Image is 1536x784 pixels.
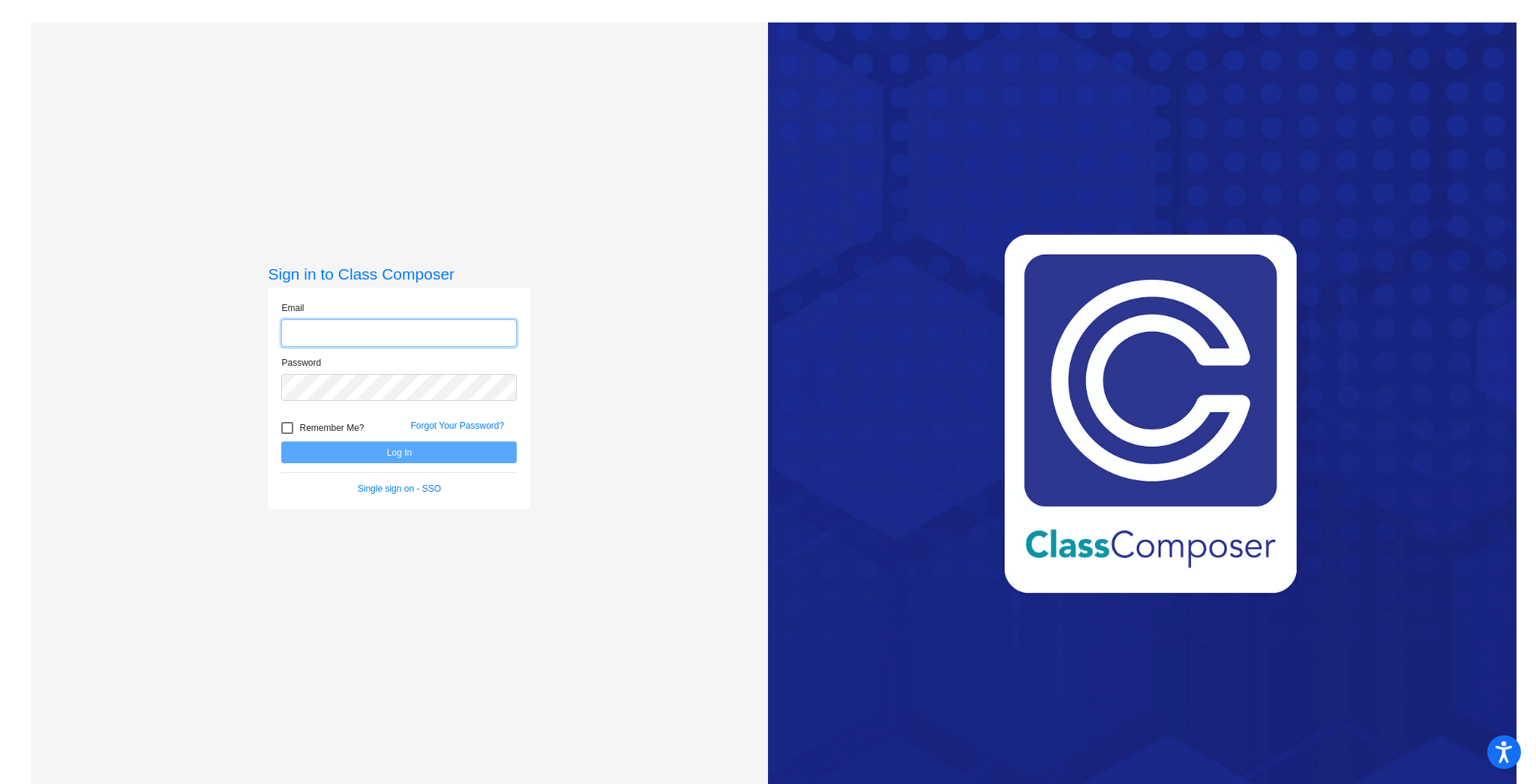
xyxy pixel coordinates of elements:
a: Single sign on - SSO [358,483,441,494]
span: Remember Me? [299,419,364,437]
label: Email [281,301,304,315]
label: Password [281,356,321,370]
button: Log In [281,441,517,463]
a: Forgot Your Password? [410,420,504,431]
h3: Sign in to Class Composer [268,265,530,283]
